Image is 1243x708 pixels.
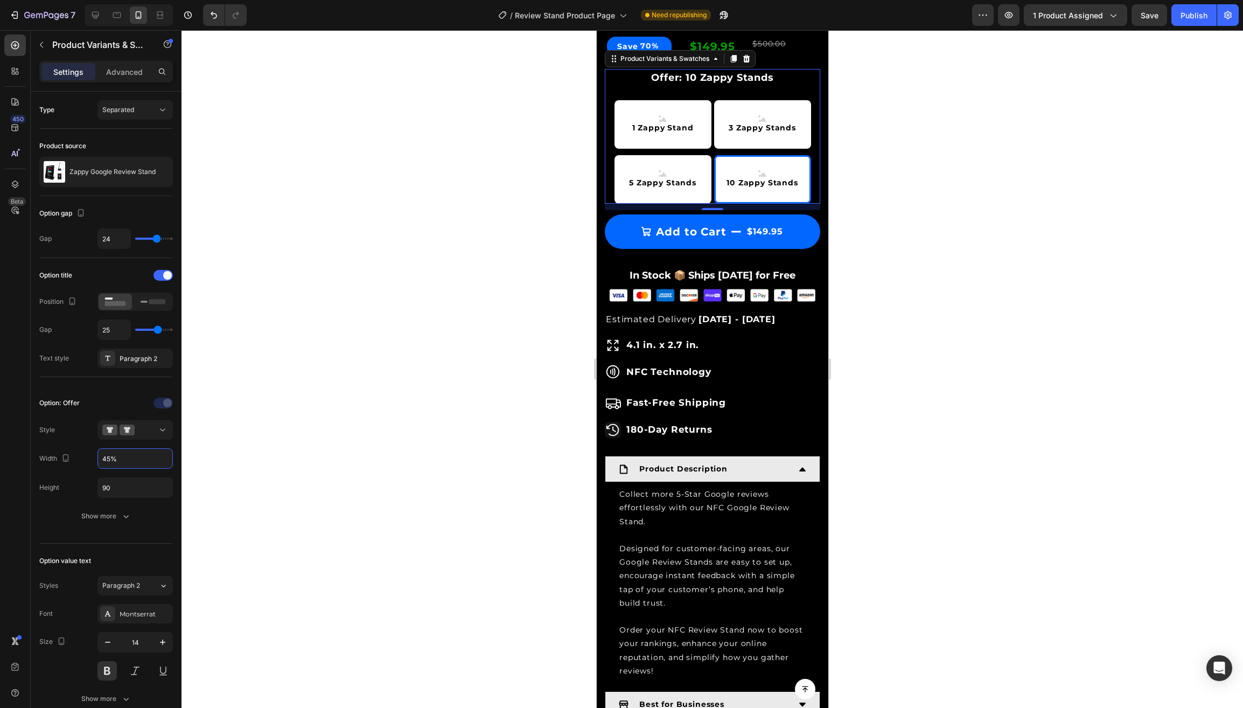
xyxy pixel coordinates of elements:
[39,295,79,309] div: Position
[106,66,143,78] p: Advanced
[44,161,65,183] img: product feature img
[98,229,130,248] input: Auto
[69,168,156,176] p: Zappy Google Review Stand
[10,115,26,123] div: 450
[1024,4,1127,26] button: 1 product assigned
[102,106,134,114] span: Separated
[97,100,173,120] button: Separated
[8,197,26,206] div: Beta
[1033,10,1103,21] span: 1 product assigned
[120,354,170,364] div: Paragraph 2
[39,398,80,408] div: Option: Offer
[39,353,69,363] div: Text style
[4,4,80,26] button: 7
[97,576,173,595] button: Paragraph 2
[597,30,828,708] iframe: Design area
[39,452,72,466] div: Width
[81,693,131,704] div: Show more
[515,10,615,21] span: Review Stand Product Page
[39,556,91,566] div: Option value text
[81,511,131,522] div: Show more
[39,635,68,649] div: Size
[1132,4,1167,26] button: Save
[39,581,58,591] div: Styles
[102,581,140,591] span: Paragraph 2
[39,325,52,335] div: Gap
[39,425,55,435] div: Style
[39,270,72,280] div: Option title
[98,478,172,497] input: Auto
[120,609,170,619] div: Montserrat
[1206,655,1232,681] div: Open Intercom Messenger
[98,320,130,339] input: Auto
[52,38,144,51] p: Product Variants & Swatches
[652,10,707,20] span: Need republishing
[1181,10,1207,21] div: Publish
[39,609,53,619] div: Font
[39,206,87,221] div: Option gap
[98,449,172,468] input: Auto
[53,66,83,78] p: Settings
[510,10,513,21] span: /
[39,105,54,115] div: Type
[39,483,59,492] div: Height
[203,4,247,26] div: Undo/Redo
[39,234,52,244] div: Gap
[39,141,86,151] div: Product source
[1141,11,1158,20] span: Save
[71,9,75,22] p: 7
[39,506,173,526] button: Show more
[1171,4,1217,26] button: Publish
